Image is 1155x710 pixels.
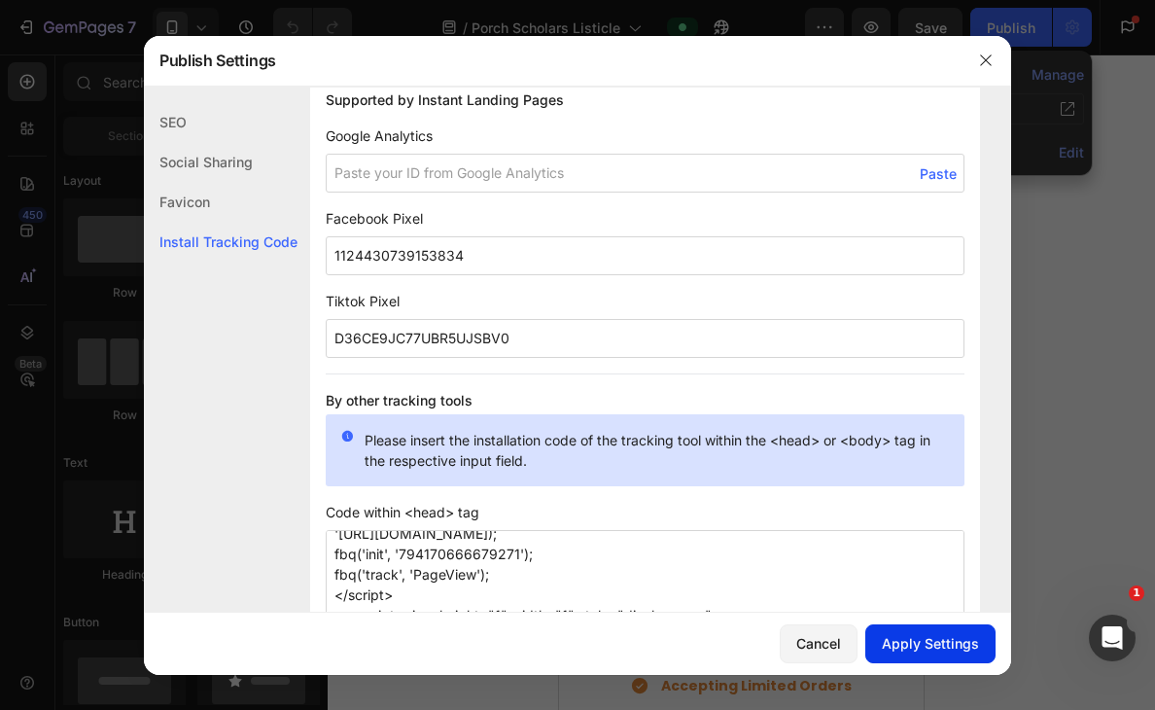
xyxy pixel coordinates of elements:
[326,291,964,311] span: Tiktok Pixel
[10,545,355,612] a: Unlock Your Free Quote Now
[326,319,964,358] input: Paste your ID from Tiktok Pixel
[14,96,206,114] p: Get Your Free Quote [DATE]
[882,633,979,654] div: Apply Settings
[229,83,250,100] p: HRS
[326,125,964,146] span: Google Analytics
[920,163,957,184] span: Paste
[17,383,112,408] strong: Summary:
[144,102,297,142] div: SEO
[144,182,297,222] div: Favicon
[326,502,964,522] span: Code within <head> tag
[77,316,206,354] p: By Last Updated [DATE]
[277,65,297,83] div: 36
[144,142,297,182] div: Social Sharing
[14,52,206,92] p: 🍁 FALL PORCH MAKEOVER🍁
[91,316,206,335] strong: [PERSON_NAME]
[326,89,964,110] h3: Supported by Instant Landing Pages
[144,35,961,86] div: Publish Settings
[102,621,293,642] p: Accepting Limited Orders
[277,83,297,100] p: MIN
[326,390,964,410] h3: By other tracking tools
[229,65,250,83] div: 15
[17,382,348,540] p: Imagine looking at your house while pulling into the driveway and instantly feeling the warmth of...
[365,430,949,471] p: Please insert the installation code of the tracking tool within the <head> or <body> tag in the r...
[326,236,964,275] input: Paste your ID from Facebook Pixel
[15,305,63,366] img: gempages_582740829794206681-337be372-a278-4044-b1d7-5358f1be5705.jpg
[54,564,285,592] p: Unlock Your Free Quote Now
[324,83,343,100] p: SEC
[780,624,857,663] button: Cancel
[324,65,343,83] div: 09
[326,208,964,229] span: Facebook Pixel
[17,166,348,288] p: 3 Reasons to Book PorchMates Before Fall Ends
[144,222,297,262] div: Install Tracking Code
[97,10,228,29] span: iPhone 13 Mini ( 375 px)
[1129,586,1144,601] span: 1
[1089,615,1136,661] iframe: Intercom live chat
[326,154,964,193] input: Paste your ID from Google Analytics
[865,624,996,663] button: Apply Settings
[796,633,841,654] div: Cancel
